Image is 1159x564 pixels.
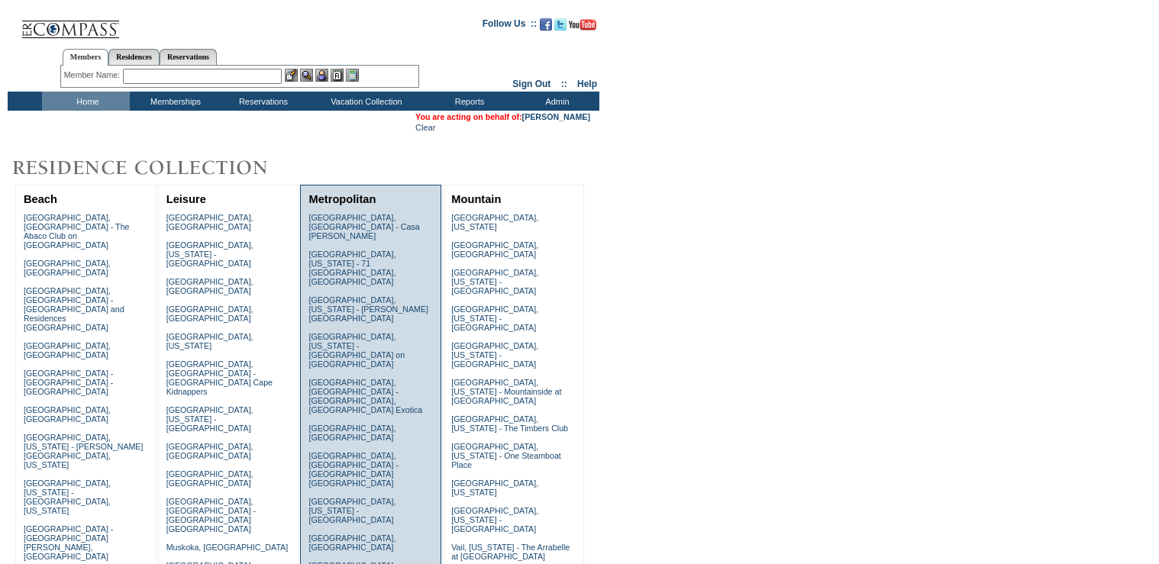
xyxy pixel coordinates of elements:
span: :: [561,79,567,89]
a: [GEOGRAPHIC_DATA], [US_STATE] - The Timbers Club [451,414,568,433]
span: You are acting on behalf of: [415,112,590,121]
a: [GEOGRAPHIC_DATA], [US_STATE] - [GEOGRAPHIC_DATA] [451,506,538,533]
a: [GEOGRAPHIC_DATA], [GEOGRAPHIC_DATA] - [GEOGRAPHIC_DATA] Cape Kidnappers [166,359,273,396]
a: [GEOGRAPHIC_DATA], [GEOGRAPHIC_DATA] [24,405,111,424]
a: [GEOGRAPHIC_DATA], [GEOGRAPHIC_DATA] - [GEOGRAPHIC_DATA], [GEOGRAPHIC_DATA] Exotica [308,378,422,414]
a: [GEOGRAPHIC_DATA], [GEOGRAPHIC_DATA] [166,305,253,323]
a: [GEOGRAPHIC_DATA], [GEOGRAPHIC_DATA] [166,213,253,231]
a: Leisure [166,193,206,205]
a: [GEOGRAPHIC_DATA] - [GEOGRAPHIC_DATA][PERSON_NAME], [GEOGRAPHIC_DATA] [24,524,113,561]
a: Follow us on Twitter [554,23,567,32]
a: [GEOGRAPHIC_DATA], [US_STATE] - [PERSON_NAME][GEOGRAPHIC_DATA] [308,295,428,323]
img: Reservations [331,69,344,82]
a: Become our fan on Facebook [540,23,552,32]
a: [GEOGRAPHIC_DATA], [GEOGRAPHIC_DATA] - [GEOGRAPHIC_DATA] and Residences [GEOGRAPHIC_DATA] [24,286,124,332]
td: Admin [512,92,599,111]
a: [GEOGRAPHIC_DATA], [GEOGRAPHIC_DATA] - The Abaco Club on [GEOGRAPHIC_DATA] [24,213,130,250]
a: [GEOGRAPHIC_DATA], [GEOGRAPHIC_DATA] [166,277,253,295]
a: [GEOGRAPHIC_DATA], [GEOGRAPHIC_DATA] [24,259,111,277]
a: [GEOGRAPHIC_DATA], [GEOGRAPHIC_DATA] [308,533,395,552]
a: [GEOGRAPHIC_DATA], [GEOGRAPHIC_DATA] [451,240,538,259]
td: Reservations [218,92,305,111]
img: View [300,69,313,82]
a: [GEOGRAPHIC_DATA], [US_STATE] - [GEOGRAPHIC_DATA], [US_STATE] [24,479,111,515]
a: [GEOGRAPHIC_DATA], [US_STATE] - [GEOGRAPHIC_DATA] [451,268,538,295]
img: b_calculator.gif [346,69,359,82]
a: [GEOGRAPHIC_DATA], [GEOGRAPHIC_DATA] [166,469,253,488]
a: Members [63,49,109,66]
a: [GEOGRAPHIC_DATA], [US_STATE] - [GEOGRAPHIC_DATA] [308,497,395,524]
img: Impersonate [315,69,328,82]
a: [GEOGRAPHIC_DATA], [US_STATE] [166,332,253,350]
a: Help [577,79,597,89]
img: Compass Home [21,8,120,39]
td: Follow Us :: [483,17,537,35]
a: Residences [108,49,160,65]
img: b_edit.gif [285,69,298,82]
a: [GEOGRAPHIC_DATA], [US_STATE] [451,213,538,231]
a: [GEOGRAPHIC_DATA], [US_STATE] - 71 [GEOGRAPHIC_DATA], [GEOGRAPHIC_DATA] [308,250,395,286]
a: [GEOGRAPHIC_DATA], [GEOGRAPHIC_DATA] [308,424,395,442]
a: [GEOGRAPHIC_DATA], [GEOGRAPHIC_DATA] [166,442,253,460]
a: Subscribe to our YouTube Channel [569,23,596,32]
a: Sign Out [512,79,550,89]
td: Vacation Collection [305,92,424,111]
div: Member Name: [64,69,123,82]
a: [GEOGRAPHIC_DATA], [US_STATE] - One Steamboat Place [451,442,561,469]
a: [GEOGRAPHIC_DATA], [US_STATE] - [GEOGRAPHIC_DATA] [451,305,538,332]
img: Follow us on Twitter [554,18,567,31]
a: Beach [24,193,57,205]
a: [PERSON_NAME] [522,112,590,121]
a: [GEOGRAPHIC_DATA], [GEOGRAPHIC_DATA] - [GEOGRAPHIC_DATA] [GEOGRAPHIC_DATA] [166,497,256,533]
a: Reservations [160,49,217,65]
a: [GEOGRAPHIC_DATA], [US_STATE] - [GEOGRAPHIC_DATA] [166,405,253,433]
td: Reports [424,92,512,111]
a: [GEOGRAPHIC_DATA], [US_STATE] - [GEOGRAPHIC_DATA] [451,341,538,369]
td: Memberships [130,92,218,111]
a: [GEOGRAPHIC_DATA], [GEOGRAPHIC_DATA] - [GEOGRAPHIC_DATA] [GEOGRAPHIC_DATA] [308,451,398,488]
a: [GEOGRAPHIC_DATA], [US_STATE] [451,479,538,497]
a: [GEOGRAPHIC_DATA], [US_STATE] - [GEOGRAPHIC_DATA] on [GEOGRAPHIC_DATA] [308,332,405,369]
a: Mountain [451,193,501,205]
img: Destinations by Exclusive Resorts [8,153,305,183]
a: Clear [415,123,435,132]
a: [GEOGRAPHIC_DATA], [GEOGRAPHIC_DATA] [24,341,111,359]
img: Become our fan on Facebook [540,18,552,31]
td: Home [42,92,130,111]
a: Vail, [US_STATE] - The Arrabelle at [GEOGRAPHIC_DATA] [451,543,570,561]
a: Metropolitan [308,193,376,205]
img: i.gif [8,23,20,24]
a: [GEOGRAPHIC_DATA] - [GEOGRAPHIC_DATA] - [GEOGRAPHIC_DATA] [24,369,113,396]
img: Subscribe to our YouTube Channel [569,19,596,31]
a: Muskoka, [GEOGRAPHIC_DATA] [166,543,288,552]
a: [GEOGRAPHIC_DATA], [US_STATE] - [PERSON_NAME][GEOGRAPHIC_DATA], [US_STATE] [24,433,144,469]
a: [GEOGRAPHIC_DATA], [US_STATE] - Mountainside at [GEOGRAPHIC_DATA] [451,378,561,405]
a: [GEOGRAPHIC_DATA], [US_STATE] - [GEOGRAPHIC_DATA] [166,240,253,268]
a: [GEOGRAPHIC_DATA], [GEOGRAPHIC_DATA] - Casa [PERSON_NAME] [308,213,419,240]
